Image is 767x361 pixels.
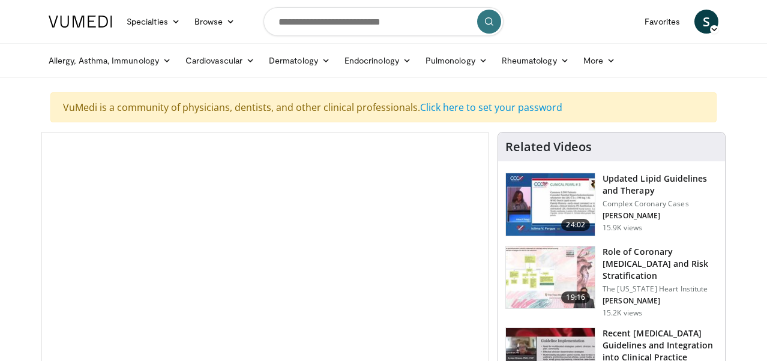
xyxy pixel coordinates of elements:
[420,101,562,114] a: Click here to set your password
[603,199,718,209] p: Complex Coronary Cases
[187,10,242,34] a: Browse
[603,308,642,318] p: 15.2K views
[561,219,590,231] span: 24:02
[505,140,592,154] h4: Related Videos
[505,246,718,318] a: 19:16 Role of Coronary [MEDICAL_DATA] and Risk Stratification The [US_STATE] Heart Institute [PER...
[263,7,504,36] input: Search topics, interventions
[495,49,576,73] a: Rheumatology
[603,211,718,221] p: [PERSON_NAME]
[603,223,642,233] p: 15.9K views
[178,49,262,73] a: Cardiovascular
[337,49,418,73] a: Endocrinology
[418,49,495,73] a: Pulmonology
[637,10,687,34] a: Favorites
[50,92,717,122] div: VuMedi is a community of physicians, dentists, and other clinical professionals.
[262,49,337,73] a: Dermatology
[41,49,178,73] a: Allergy, Asthma, Immunology
[561,291,590,303] span: 19:16
[506,246,595,309] img: 1efa8c99-7b8a-4ab5-a569-1c219ae7bd2c.150x105_q85_crop-smart_upscale.jpg
[603,246,718,282] h3: Role of Coronary [MEDICAL_DATA] and Risk Stratification
[49,16,112,28] img: VuMedi Logo
[603,173,718,197] h3: Updated Lipid Guidelines and Therapy
[694,10,718,34] a: S
[119,10,187,34] a: Specialties
[576,49,622,73] a: More
[505,173,718,236] a: 24:02 Updated Lipid Guidelines and Therapy Complex Coronary Cases [PERSON_NAME] 15.9K views
[506,173,595,236] img: 77f671eb-9394-4acc-bc78-a9f077f94e00.150x105_q85_crop-smart_upscale.jpg
[603,296,718,306] p: [PERSON_NAME]
[603,284,718,294] p: The [US_STATE] Heart Institute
